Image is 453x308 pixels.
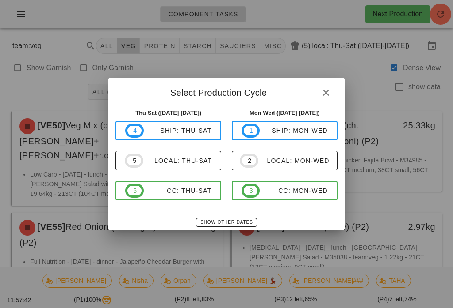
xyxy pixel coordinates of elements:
button: 6CC: Thu-Sat [115,181,221,200]
button: 3CC: Mon-Wed [232,181,338,200]
span: 4 [133,126,136,135]
div: ship: Thu-Sat [144,127,212,134]
div: local: Thu-Sat [143,157,212,164]
span: 1 [249,126,253,135]
button: Show Other Dates [196,218,257,227]
button: 2local: Mon-Wed [232,151,338,170]
span: 2 [247,156,251,165]
button: 1ship: Mon-Wed [232,121,338,140]
div: local: Mon-Wed [258,157,330,164]
div: ship: Mon-Wed [260,127,328,134]
button: 4ship: Thu-Sat [115,121,221,140]
span: 6 [133,186,136,195]
span: Show Other Dates [200,220,253,225]
div: CC: Mon-Wed [260,187,328,194]
strong: Thu-Sat ([DATE]-[DATE]) [135,109,201,116]
span: 3 [249,186,253,195]
div: CC: Thu-Sat [144,187,212,194]
div: Select Production Cycle [108,78,344,105]
span: 5 [132,156,136,165]
strong: Mon-Wed ([DATE]-[DATE]) [250,109,320,116]
button: 5local: Thu-Sat [115,151,221,170]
